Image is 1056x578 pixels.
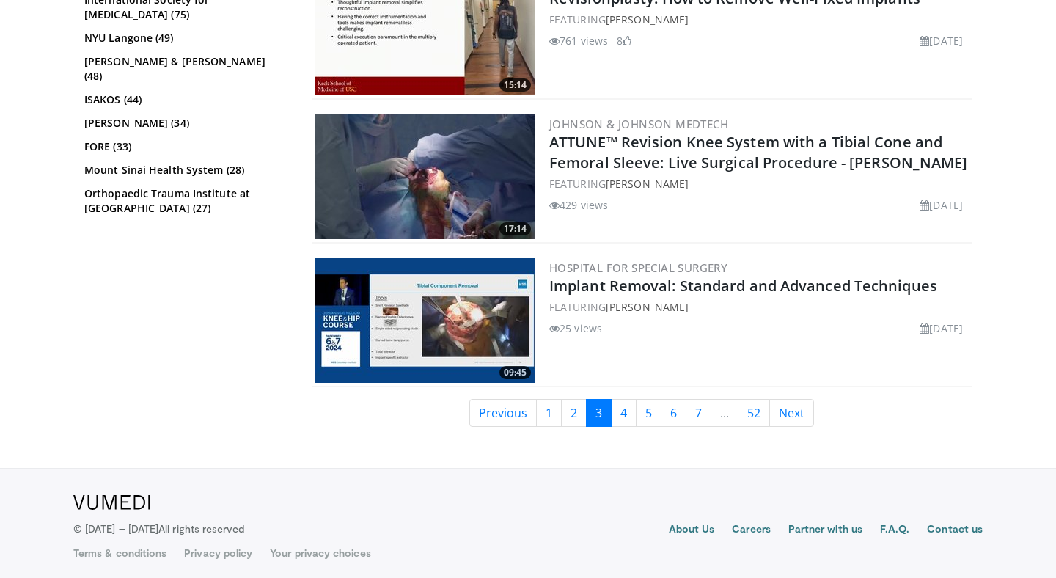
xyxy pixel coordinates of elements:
a: 17:14 [315,114,535,239]
a: [PERSON_NAME] (34) [84,116,286,131]
a: ISAKOS (44) [84,92,286,107]
a: Careers [732,522,771,539]
a: [PERSON_NAME] [606,300,689,314]
li: [DATE] [920,197,963,213]
a: Next [769,399,814,427]
span: 15:14 [499,78,531,92]
a: Partner with us [788,522,862,539]
a: 52 [738,399,770,427]
a: F.A.Q. [880,522,909,539]
a: ATTUNE™ Revision Knee System with a Tibial Cone and Femoral Sleeve: Live Surgical Procedure - [PE... [549,132,968,172]
a: Your privacy choices [270,546,370,560]
li: [DATE] [920,321,963,336]
li: 761 views [549,33,608,48]
a: [PERSON_NAME] [606,177,689,191]
a: 5 [636,399,661,427]
a: 4 [611,399,637,427]
div: FEATURING [549,176,969,191]
a: 3 [586,399,612,427]
a: Privacy policy [184,546,252,560]
a: FORE (33) [84,139,286,154]
span: 17:14 [499,222,531,235]
li: [DATE] [920,33,963,48]
a: Previous [469,399,537,427]
a: Terms & conditions [73,546,166,560]
a: 6 [661,399,686,427]
p: © [DATE] – [DATE] [73,522,245,536]
a: Johnson & Johnson MedTech [549,117,728,131]
a: NYU Langone (49) [84,31,286,45]
a: 1 [536,399,562,427]
img: cfccf424-c893-4689-a002-472644c0aff8.300x170_q85_crop-smart_upscale.jpg [315,258,535,383]
span: All rights reserved [158,522,244,535]
a: About Us [669,522,715,539]
a: Hospital for Special Surgery [549,260,727,275]
li: 429 views [549,197,608,213]
nav: Search results pages [312,399,972,427]
a: Implant Removal: Standard and Advanced Techniques [549,276,937,296]
a: Orthopaedic Trauma Institute at [GEOGRAPHIC_DATA] (27) [84,186,286,216]
img: VuMedi Logo [73,495,150,510]
div: FEATURING [549,299,969,315]
a: [PERSON_NAME] & [PERSON_NAME] (48) [84,54,286,84]
li: 8 [617,33,631,48]
span: 09:45 [499,366,531,379]
a: 7 [686,399,711,427]
li: 25 views [549,321,602,336]
a: 2 [561,399,587,427]
div: FEATURING [549,12,969,27]
a: Contact us [927,522,983,539]
a: Mount Sinai Health System (28) [84,163,286,178]
a: 09:45 [315,258,535,383]
img: d367791b-5d96-41de-8d3d-dfa0fe7c9e5a.300x170_q85_crop-smart_upscale.jpg [315,114,535,239]
a: [PERSON_NAME] [606,12,689,26]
